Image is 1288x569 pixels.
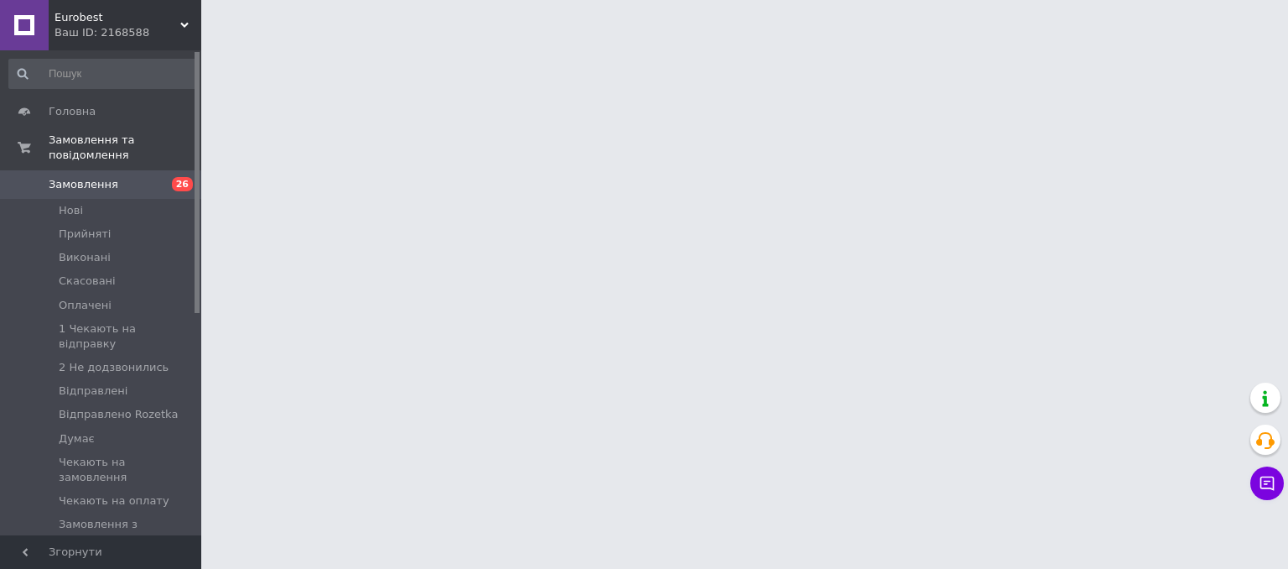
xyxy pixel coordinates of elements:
[55,10,180,25] span: Eurobest
[59,360,169,375] span: 2 Не додзвонились
[8,59,198,89] input: Пошук
[59,493,169,509] span: Чекають на оплату
[59,431,95,446] span: Думає
[59,407,178,422] span: Відправлено Rozetka
[172,177,193,191] span: 26
[59,517,196,547] span: Замовлення з [PERSON_NAME]
[49,104,96,119] span: Головна
[55,25,201,40] div: Ваш ID: 2168588
[59,227,111,242] span: Прийняті
[49,177,118,192] span: Замовлення
[59,274,116,289] span: Скасовані
[59,455,196,485] span: Чекають на замовлення
[59,384,127,399] span: Відправлені
[59,298,112,313] span: Оплачені
[59,203,83,218] span: Нові
[1250,467,1284,500] button: Чат з покупцем
[59,321,196,352] span: 1 Чекають на відправку
[49,133,201,163] span: Замовлення та повідомлення
[59,250,111,265] span: Виконані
